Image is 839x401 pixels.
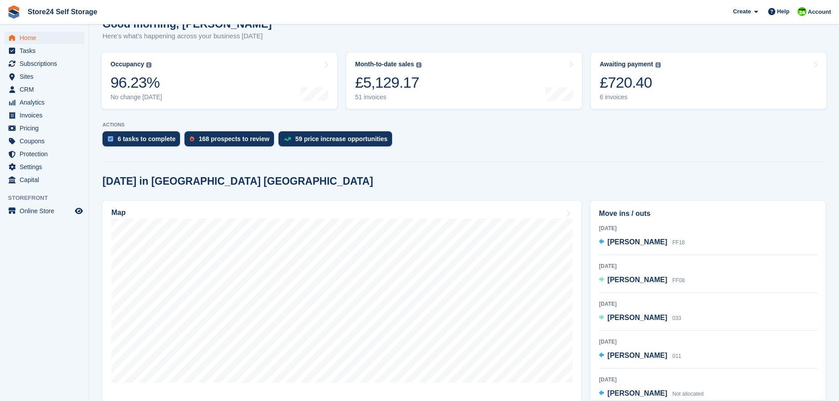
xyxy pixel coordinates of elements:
[4,32,84,44] a: menu
[777,7,790,16] span: Help
[24,4,101,19] a: Store24 Self Storage
[672,239,685,246] span: FF18
[102,131,184,151] a: 6 tasks to complete
[607,314,667,321] span: [PERSON_NAME]
[4,161,84,173] a: menu
[108,136,113,142] img: task-75834270c22a3079a89374b754ae025e5fb1db73e45f91037f5363f120a921f8.svg
[591,53,827,109] a: Awaiting payment £720.40 6 invoices
[416,62,422,68] img: icon-info-grey-7440780725fd019a000dd9b08b2336e03edf1995a4989e88bcd33f0948082b44.svg
[7,5,20,19] img: stora-icon-8386f47178a22dfd0bd8f6a31ec36ba5ce8667c1dd55bd0f319d3a0aa187defe.svg
[655,62,661,68] img: icon-info-grey-7440780725fd019a000dd9b08b2336e03edf1995a4989e88bcd33f0948082b44.svg
[355,93,422,101] div: 51 invoices
[355,73,422,92] div: £5,129.17
[102,175,373,187] h2: [DATE] in [GEOGRAPHIC_DATA] [GEOGRAPHIC_DATA]
[8,194,89,203] span: Storefront
[600,61,653,68] div: Awaiting payment
[102,53,337,109] a: Occupancy 96.23% No change [DATE]
[599,350,681,362] a: [PERSON_NAME] 011
[20,174,73,186] span: Capital
[4,148,84,160] a: menu
[20,148,73,160] span: Protection
[199,135,270,142] div: 168 prospects to review
[4,109,84,122] a: menu
[146,62,151,68] img: icon-info-grey-7440780725fd019a000dd9b08b2336e03edf1995a4989e88bcd33f0948082b44.svg
[599,388,704,400] a: [PERSON_NAME] Not allocated
[4,122,84,134] a: menu
[20,135,73,147] span: Coupons
[20,122,73,134] span: Pricing
[295,135,388,142] div: 59 price increase opportunities
[808,8,831,16] span: Account
[184,131,278,151] a: 168 prospects to review
[4,135,84,147] a: menu
[102,122,826,128] p: ACTIONS
[599,376,817,384] div: [DATE]
[4,70,84,83] a: menu
[599,312,681,324] a: [PERSON_NAME] 033
[20,109,73,122] span: Invoices
[600,93,661,101] div: 6 invoices
[111,93,162,101] div: No change [DATE]
[798,7,806,16] img: Robert Sears
[733,7,751,16] span: Create
[278,131,397,151] a: 59 price increase opportunities
[20,83,73,96] span: CRM
[190,136,194,142] img: prospect-51fa495bee0391a8d652442698ab0144808aea92771e9ea1ae160a38d050c398.svg
[4,83,84,96] a: menu
[4,96,84,109] a: menu
[607,276,667,284] span: [PERSON_NAME]
[672,277,685,284] span: FF08
[20,70,73,83] span: Sites
[607,352,667,359] span: [PERSON_NAME]
[111,73,162,92] div: 96.23%
[672,391,704,397] span: Not allocated
[600,73,661,92] div: £720.40
[599,262,817,270] div: [DATE]
[20,161,73,173] span: Settings
[20,57,73,70] span: Subscriptions
[599,275,685,286] a: [PERSON_NAME] FF08
[4,57,84,70] a: menu
[4,205,84,217] a: menu
[599,208,817,219] h2: Move ins / outs
[599,224,817,232] div: [DATE]
[20,205,73,217] span: Online Store
[74,206,84,216] a: Preview store
[355,61,414,68] div: Month-to-date sales
[4,174,84,186] a: menu
[20,32,73,44] span: Home
[599,300,817,308] div: [DATE]
[599,237,685,248] a: [PERSON_NAME] FF18
[672,353,681,359] span: 011
[102,31,272,41] p: Here's what's happening across your business [DATE]
[284,137,291,141] img: price_increase_opportunities-93ffe204e8149a01c8c9dc8f82e8f89637d9d84a8eef4429ea346261dce0b2c0.svg
[111,209,126,217] h2: Map
[607,389,667,397] span: [PERSON_NAME]
[20,45,73,57] span: Tasks
[346,53,582,109] a: Month-to-date sales £5,129.17 51 invoices
[599,338,817,346] div: [DATE]
[111,61,144,68] div: Occupancy
[672,315,681,321] span: 033
[118,135,176,142] div: 6 tasks to complete
[20,96,73,109] span: Analytics
[4,45,84,57] a: menu
[607,238,667,246] span: [PERSON_NAME]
